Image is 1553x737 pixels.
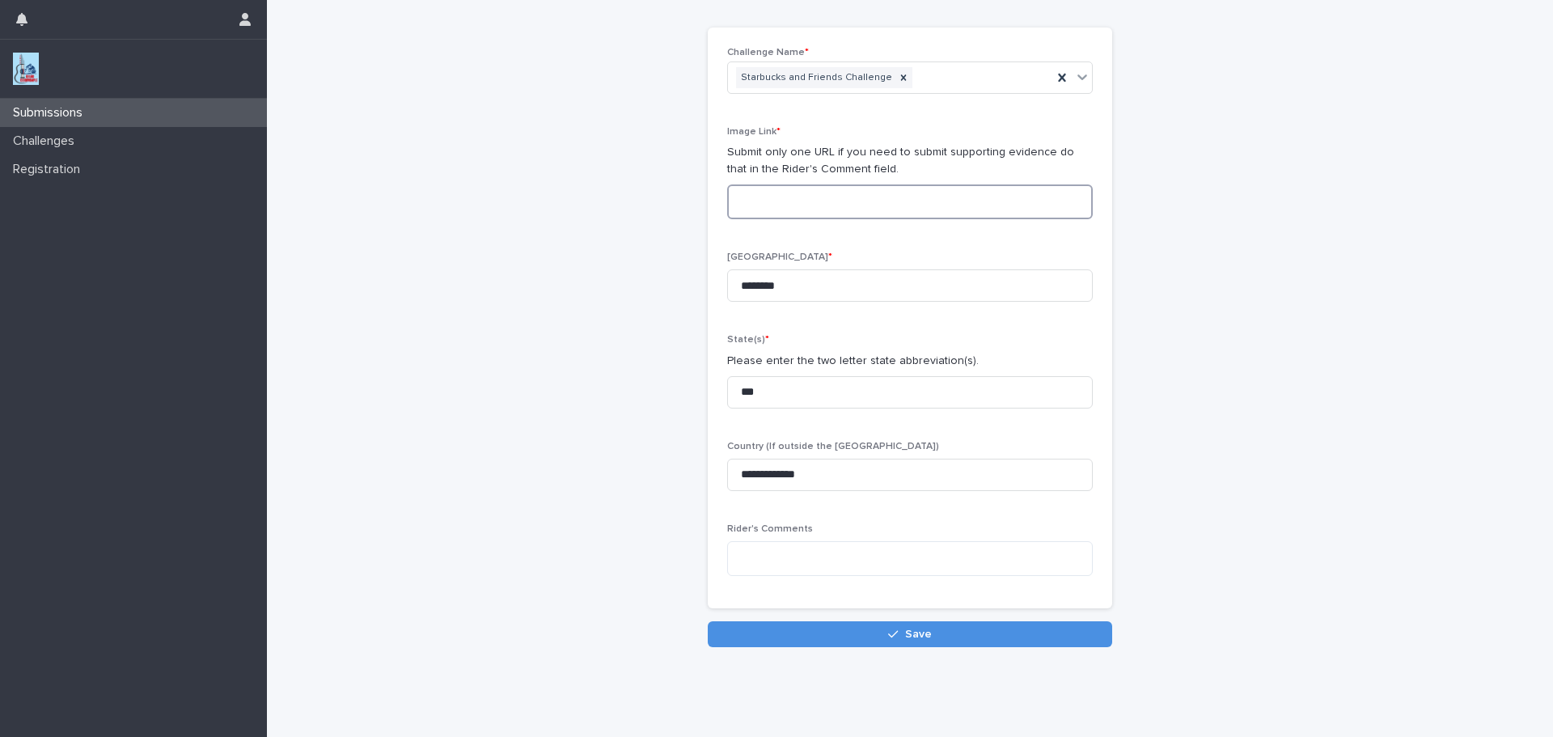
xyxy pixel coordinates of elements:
[6,105,95,121] p: Submissions
[6,162,93,177] p: Registration
[727,144,1093,178] p: Submit only one URL if you need to submit supporting evidence do that in the Rider's Comment field.
[905,629,932,640] span: Save
[727,252,832,262] span: [GEOGRAPHIC_DATA]
[727,48,809,57] span: Challenge Name
[727,335,769,345] span: State(s)
[727,353,1093,370] p: Please enter the two letter state abbreviation(s).
[727,442,939,451] span: Country (If outside the [GEOGRAPHIC_DATA])
[13,53,39,85] img: jxsLJbdS1eYBI7rVAS4p
[727,127,781,137] span: Image Link
[708,621,1112,647] button: Save
[736,67,895,89] div: Starbucks and Friends Challenge
[727,524,813,534] span: Rider's Comments
[6,133,87,149] p: Challenges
